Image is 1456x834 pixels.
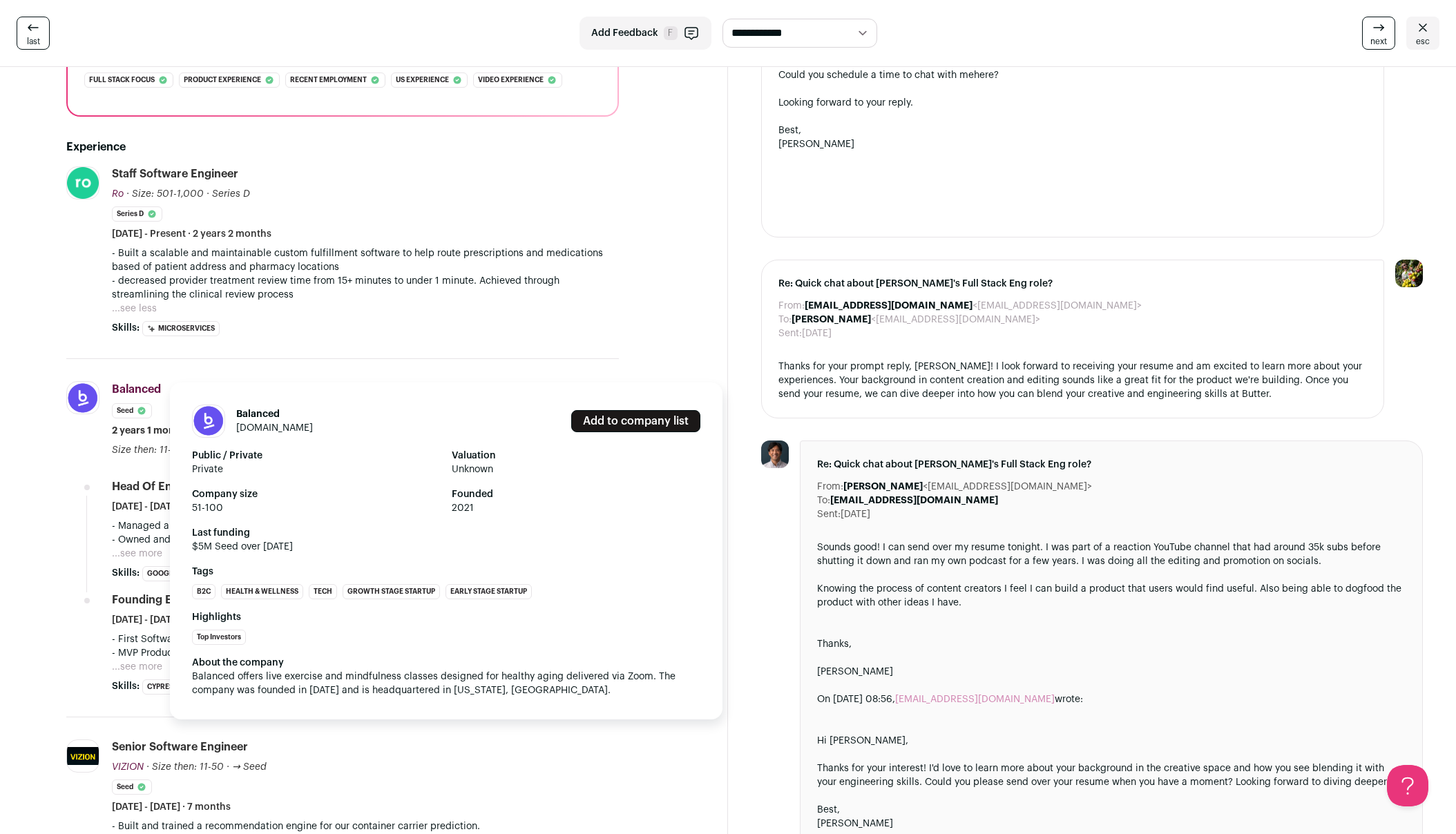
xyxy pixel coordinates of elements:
dd: [DATE] [802,327,832,340]
span: · Size then: 11-50 [146,762,224,772]
span: Us experience [396,73,449,87]
dt: To: [778,313,792,327]
li: Early Stage Startup [446,584,532,599]
div: About the company [192,656,700,670]
b: [PERSON_NAME] [843,482,923,492]
span: Re: Quick chat about [PERSON_NAME]'s Full Stack Eng role? [817,458,1406,472]
strong: Valuation [452,449,700,463]
li: Seed [112,779,152,795]
span: · [207,187,209,201]
li: Series D [112,206,162,222]
p: - MVP Product consisted of the core functionality: Subscription signup, streaming VOD content, Fi... [112,646,619,660]
li: Growth Stage Startup [343,584,440,599]
button: ...see more [112,547,162,561]
p: - Owned and designed all SWE interviewing processes and executed [112,533,619,547]
h1: Balanced [236,407,313,421]
div: Head of Engineering [112,479,222,494]
a: Add to company list [571,410,700,432]
span: Full stack focus [89,73,155,87]
span: Recent employment [290,73,367,87]
span: $5M Seed over [DATE] [192,540,700,554]
li: B2C [192,584,215,599]
b: [PERSON_NAME] [792,315,871,324]
span: 2 years 1 month [112,424,184,438]
img: fa222d3f2e4d531eb300180b0508864689a9f49989d0978265e55b3cf4435c86.jpg [761,440,789,468]
li: Tech [309,584,337,599]
strong: Tags [192,565,700,579]
span: Balanced [112,384,161,395]
a: esc [1406,17,1439,50]
dd: <[EMAIL_ADDRESS][DOMAIN_NAME]> [792,313,1040,327]
span: next [1370,36,1387,47]
a: last [17,17,50,50]
span: [DATE] - [DATE] · 7 months [112,800,231,814]
div: [PERSON_NAME] [817,665,1406,679]
span: Series D [212,189,250,199]
img: 6689865-medium_jpg [1395,260,1423,287]
span: Balanced offers live exercise and mindfulness classes designed for healthy aging delivered via Zo... [192,672,678,695]
span: Private [192,463,441,476]
span: F [664,26,678,40]
li: Seed [112,403,152,418]
span: Re: Quick chat about [PERSON_NAME]'s Full Stack Eng role? [778,277,1367,291]
li: Top Investors [192,630,246,645]
span: Unknown [452,463,700,476]
div: Best, [817,803,1406,817]
p: - Built a scalable and maintainable custom fulfillment software to help route prescriptions and m... [112,246,619,302]
div: Founding Engineer [112,592,213,608]
img: 1fa336d7f283b5bce5c96ead8e470569ee356597dc85c70570516481234fc570.png [67,167,99,199]
p: - First Software Engineer (Employee #3). Hired to build the MVP Balanced Platform. [112,632,619,646]
dt: Sent: [817,507,841,521]
span: VIZION [112,762,144,772]
a: next [1362,17,1395,50]
div: Thanks for your prompt reply, [PERSON_NAME]! I look forward to receiving your resume and am excit... [778,360,1367,401]
h2: Experience [66,139,619,155]
span: Size then: 11-50 [112,445,184,455]
dt: To: [817,494,830,507]
span: → Seed [232,762,267,772]
span: [DATE] - Present · 2 years 2 months [112,227,271,241]
li: Health & Wellness [221,584,303,599]
blockquote: On [DATE] 08:56, wrote: [817,692,1406,720]
img: 0ace1a79954cc73298b08edcb9e1e7049d7cc5ac34313e5bbbd6e109dfda5d63.png [193,405,224,436]
span: Skills: [112,566,140,580]
b: [EMAIL_ADDRESS][DOMAIN_NAME] [830,496,998,505]
li: Cypress [142,679,182,695]
li: Google Cloud Platform [142,566,247,581]
a: [EMAIL_ADDRESS][DOMAIN_NAME] [895,695,1055,704]
img: 0ace1a79954cc73298b08edcb9e1e7049d7cc5ac34313e5bbbd6e109dfda5d63.png [67,382,99,414]
dd: <[EMAIL_ADDRESS][DOMAIN_NAME]> [843,480,1092,494]
div: [PERSON_NAME] [778,137,1367,151]
strong: Founded [452,487,700,501]
span: 2021 [452,501,700,515]
span: esc [1416,36,1430,47]
strong: Public / Private [192,449,441,463]
dd: [DATE] [841,507,870,521]
div: Thanks for your interest! I'd love to learn more about your background in the creative space and ... [817,762,1406,789]
li: Microservices [142,321,220,336]
span: [DATE] - [DATE] · 1 year 1 month [112,500,253,514]
span: Skills: [112,321,140,335]
span: Product experience [184,73,261,87]
a: [DOMAIN_NAME] [236,423,313,433]
span: Video experience [478,73,544,87]
dt: From: [817,480,843,494]
a: here [974,70,994,80]
div: Best, [778,124,1367,137]
button: ...see less [112,302,157,316]
div: Looking forward to your reply. [778,96,1367,110]
span: · Size: 501-1,000 [126,189,204,199]
dd: <[EMAIL_ADDRESS][DOMAIN_NAME]> [805,299,1142,313]
iframe: Help Scout Beacon - Open [1387,765,1428,806]
strong: Highlights [192,610,700,624]
p: - Managed all software engineering roles at Balanced – full-time and contractors (4 engineers) [112,519,619,533]
span: [DATE] - [DATE] · 1 year 1 month [112,613,253,627]
span: Ro [112,189,124,199]
span: · [227,760,229,774]
div: Thanks, [817,637,1406,651]
strong: Last funding [192,526,700,540]
strong: Company size [192,487,441,501]
div: Senior Software Engineer [112,739,248,755]
div: Could you schedule a time to chat with me ? [778,68,1367,82]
